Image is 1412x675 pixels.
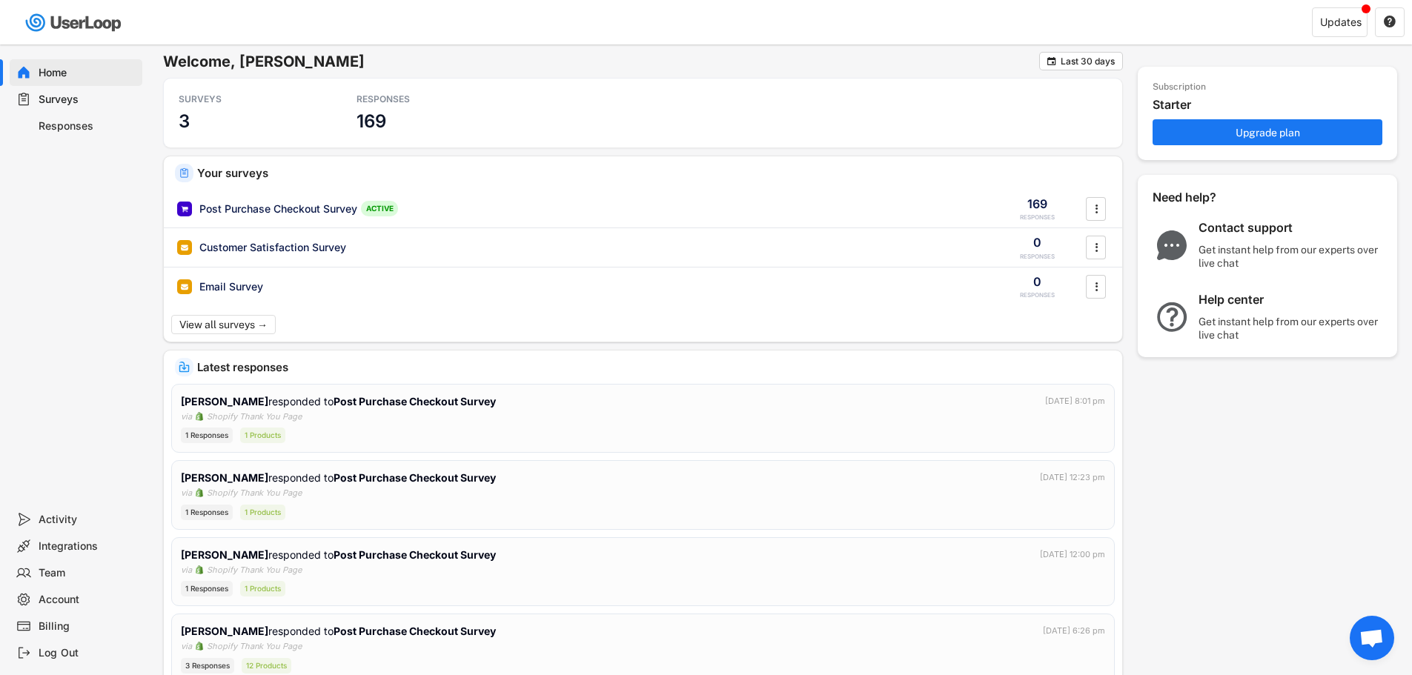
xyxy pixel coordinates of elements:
[39,539,136,553] div: Integrations
[1089,276,1104,298] button: 
[181,581,233,596] div: 1 Responses
[1384,15,1396,28] text: 
[39,566,136,580] div: Team
[1153,82,1206,93] div: Subscription
[1350,616,1394,660] div: Open chat
[207,564,302,576] div: Shopify Thank You Page
[171,315,276,334] button: View all surveys →
[1089,198,1104,220] button: 
[39,619,136,634] div: Billing
[181,428,233,443] div: 1 Responses
[1047,56,1056,67] text: 
[1061,57,1115,66] div: Last 30 days
[357,93,490,105] div: RESPONSES
[1046,56,1057,67] button: 
[181,487,192,499] div: via
[199,240,346,255] div: Customer Satisfaction Survey
[207,640,302,653] div: Shopify Thank You Page
[240,428,285,443] div: 1 Products
[181,564,192,576] div: via
[1045,395,1105,408] div: [DATE] 8:01 pm
[1153,302,1191,332] img: QuestionMarkInverseMajor.svg
[181,547,499,562] div: responded to
[1020,253,1055,261] div: RESPONSES
[197,362,1111,373] div: Latest responses
[181,470,499,485] div: responded to
[240,505,285,520] div: 1 Products
[179,93,312,105] div: SURVEYS
[1043,625,1105,637] div: [DATE] 6:26 pm
[181,410,192,423] div: via
[39,93,136,107] div: Surveys
[1153,97,1390,113] div: Starter
[357,110,386,133] h3: 169
[334,548,496,561] strong: Post Purchase Checkout Survey
[195,642,204,651] img: 1156660_ecommerce_logo_shopify_icon%20%281%29.png
[181,640,192,653] div: via
[1199,292,1384,307] div: Help center
[1199,315,1384,342] div: Get instant help from our experts over live chat
[197,167,1111,179] div: Your surveys
[1040,471,1105,484] div: [DATE] 12:23 pm
[179,362,190,373] img: IncomingMajor.svg
[181,393,499,409] div: responded to
[1199,220,1384,236] div: Contact support
[22,7,127,38] img: userloop-logo-01.svg
[1020,291,1055,299] div: RESPONSES
[179,110,190,133] h3: 3
[1320,17,1362,27] div: Updates
[1027,196,1047,212] div: 169
[361,201,398,216] div: ACTIVE
[1199,243,1384,270] div: Get instant help from our experts over live chat
[1095,201,1098,216] text: 
[39,66,136,80] div: Home
[163,52,1039,71] h6: Welcome, [PERSON_NAME]
[1033,273,1041,290] div: 0
[1040,548,1105,561] div: [DATE] 12:00 pm
[242,658,291,674] div: 12 Products
[181,471,268,484] strong: [PERSON_NAME]
[39,513,136,527] div: Activity
[207,487,302,499] div: Shopify Thank You Page
[39,646,136,660] div: Log Out
[1089,236,1104,259] button: 
[1095,279,1098,294] text: 
[199,279,263,294] div: Email Survey
[1383,16,1396,29] button: 
[181,505,233,520] div: 1 Responses
[39,593,136,607] div: Account
[195,488,204,497] img: 1156660_ecommerce_logo_shopify_icon%20%281%29.png
[195,412,204,421] img: 1156660_ecommerce_logo_shopify_icon%20%281%29.png
[181,625,268,637] strong: [PERSON_NAME]
[1095,239,1098,255] text: 
[1153,190,1256,205] div: Need help?
[181,395,268,408] strong: [PERSON_NAME]
[334,625,496,637] strong: Post Purchase Checkout Survey
[207,410,302,423] div: Shopify Thank You Page
[240,581,285,596] div: 1 Products
[334,395,496,408] strong: Post Purchase Checkout Survey
[334,471,496,484] strong: Post Purchase Checkout Survey
[195,565,204,574] img: 1156660_ecommerce_logo_shopify_icon%20%281%29.png
[1020,213,1055,222] div: RESPONSES
[1153,230,1191,260] img: ChatMajor.svg
[1033,234,1041,250] div: 0
[181,548,268,561] strong: [PERSON_NAME]
[39,119,136,133] div: Responses
[1153,119,1382,145] button: Upgrade plan
[199,202,357,216] div: Post Purchase Checkout Survey
[181,623,499,639] div: responded to
[181,658,234,674] div: 3 Responses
